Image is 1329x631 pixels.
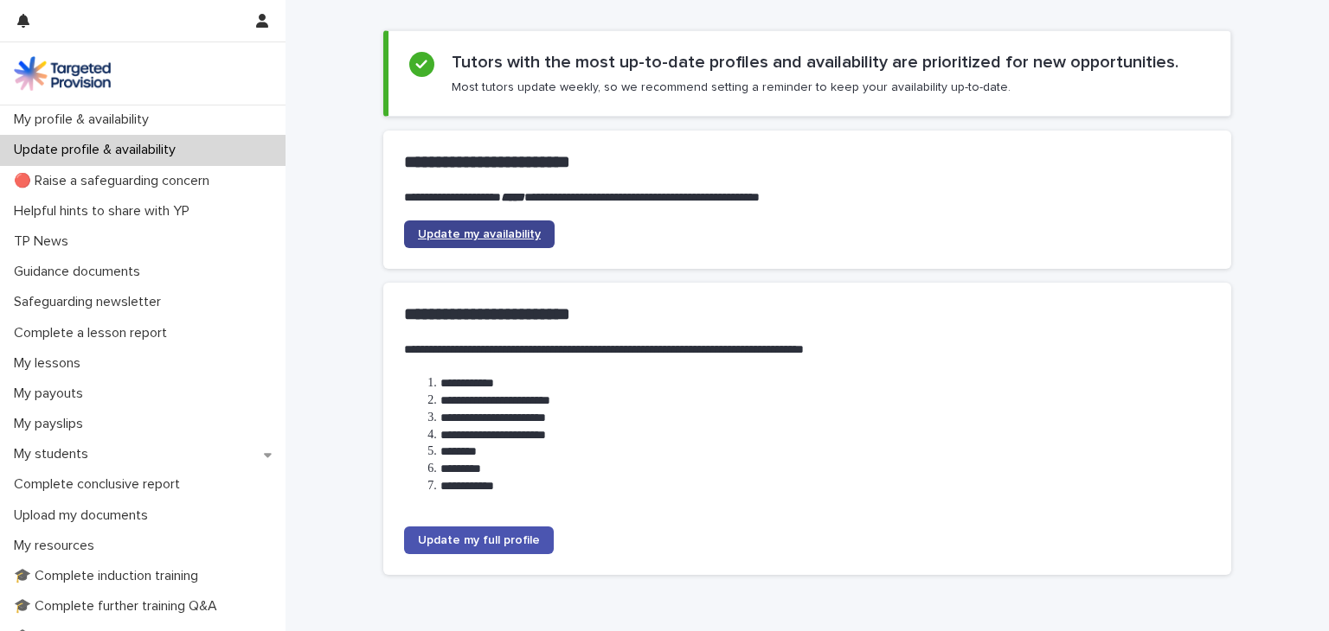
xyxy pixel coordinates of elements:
span: Update my full profile [418,534,540,546]
p: My resources [7,538,108,554]
p: Helpful hints to share with YP [7,203,203,220]
p: My payslips [7,416,97,432]
p: Guidance documents [7,264,154,280]
p: 🎓 Complete induction training [7,568,212,584]
p: My payouts [7,386,97,402]
h2: Tutors with the most up-to-date profiles and availability are prioritized for new opportunities. [452,52,1178,73]
p: Most tutors update weekly, so we recommend setting a reminder to keep your availability up-to-date. [452,80,1011,95]
p: Complete a lesson report [7,325,181,341]
p: Complete conclusive report [7,476,194,493]
span: Update my availability [418,228,541,240]
img: M5nRWzHhSzIhMunXDL62 [14,56,111,91]
p: Upload my documents [7,507,162,524]
a: Update my availability [404,220,555,248]
p: Update profile & availability [7,142,189,158]
a: Update my full profile [404,526,554,554]
p: Safeguarding newsletter [7,294,175,310]
p: My students [7,446,102,462]
p: My lessons [7,355,94,372]
p: TP News [7,233,82,250]
p: 🎓 Complete further training Q&A [7,598,231,615]
p: 🔴 Raise a safeguarding concern [7,173,223,189]
p: My profile & availability [7,112,163,128]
